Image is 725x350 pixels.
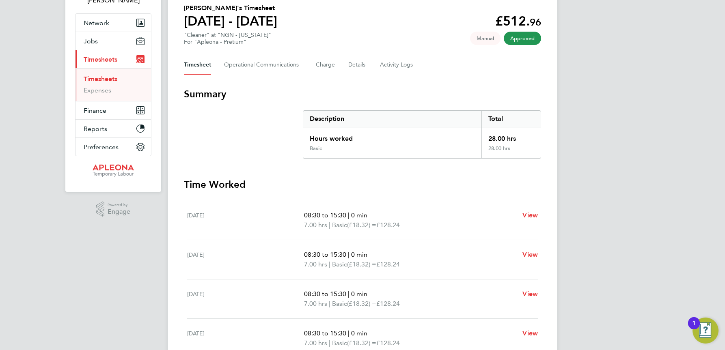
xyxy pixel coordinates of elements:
div: [DATE] [187,210,304,230]
span: View [522,329,538,337]
a: View [522,250,538,260]
span: 7.00 hrs [304,339,327,347]
div: 28.00 hrs [481,127,541,145]
a: Expenses [84,86,111,94]
h3: Time Worked [184,178,541,191]
span: | [329,260,330,268]
div: 28.00 hrs [481,145,541,158]
span: 08:30 to 15:30 [304,211,346,219]
span: Basic [332,299,347,309]
span: 0 min [351,251,367,258]
span: View [522,251,538,258]
span: 7.00 hrs [304,300,327,307]
span: £128.24 [376,221,400,229]
a: View [522,329,538,338]
button: Timesheets [76,50,151,68]
span: Powered by [108,202,130,208]
div: 1 [692,323,696,334]
span: Basic [332,260,347,269]
a: View [522,289,538,299]
div: [DATE] [187,250,304,269]
span: | [329,339,330,347]
button: Reports [76,120,151,137]
button: Operational Communications [224,55,303,75]
span: 08:30 to 15:30 [304,329,346,337]
span: Engage [108,208,130,215]
button: Details [348,55,367,75]
div: Timesheets [76,68,151,101]
button: Finance [76,101,151,119]
span: View [522,290,538,298]
h2: [PERSON_NAME]'s Timesheet [184,3,277,13]
span: (£18.32) = [347,221,376,229]
button: Timesheet [184,55,211,75]
span: £128.24 [376,300,400,307]
span: Jobs [84,37,98,45]
div: Hours worked [303,127,481,145]
a: Powered byEngage [96,202,131,217]
img: apleona-logo-retina.png [93,164,134,177]
span: View [522,211,538,219]
span: 08:30 to 15:30 [304,290,346,298]
span: £128.24 [376,339,400,347]
button: Jobs [76,32,151,50]
div: [DATE] [187,329,304,348]
span: (£18.32) = [347,300,376,307]
button: Activity Logs [380,55,414,75]
span: | [329,300,330,307]
div: Description [303,111,481,127]
button: Open Resource Center, 1 new notification [693,318,719,344]
span: (£18.32) = [347,260,376,268]
span: 7.00 hrs [304,260,327,268]
span: Preferences [84,143,119,151]
span: 96 [530,16,541,28]
button: Preferences [76,138,151,156]
div: Basic [310,145,322,152]
span: (£18.32) = [347,339,376,347]
span: | [348,211,350,219]
button: Charge [316,55,335,75]
span: | [329,221,330,229]
span: Basic [332,220,347,230]
span: 0 min [351,329,367,337]
span: | [348,329,350,337]
span: 0 min [351,290,367,298]
span: 7.00 hrs [304,221,327,229]
h3: Summary [184,88,541,101]
a: Go to home page [75,164,151,177]
span: £128.24 [376,260,400,268]
span: Finance [84,107,106,114]
span: Reports [84,125,107,133]
div: "Cleaner" at "NGN - [US_STATE]" [184,32,271,45]
button: Network [76,14,151,32]
span: 0 min [351,211,367,219]
span: 08:30 to 15:30 [304,251,346,258]
span: Timesheets [84,56,117,63]
a: Timesheets [84,75,117,83]
span: | [348,290,350,298]
app-decimal: £512. [495,13,541,29]
span: | [348,251,350,258]
span: Network [84,19,109,27]
span: This timesheet has been approved. [504,32,541,45]
div: Total [481,111,541,127]
a: View [522,210,538,220]
div: For "Apleona - Pretium" [184,39,271,45]
div: Summary [303,110,541,159]
h1: [DATE] - [DATE] [184,13,277,29]
span: This timesheet was manually created. [470,32,501,45]
div: [DATE] [187,289,304,309]
span: Basic [332,338,347,348]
